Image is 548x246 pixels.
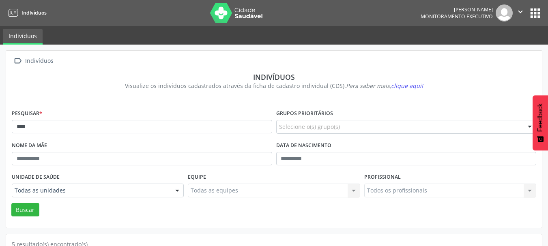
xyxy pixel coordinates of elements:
[188,171,206,184] label: Equipe
[533,95,548,150] button: Feedback - Mostrar pesquisa
[12,107,42,120] label: Pesquisar
[528,6,542,20] button: apps
[421,6,493,13] div: [PERSON_NAME]
[17,73,531,81] div: Indivíduos
[513,4,528,21] button: 
[276,107,333,120] label: Grupos prioritários
[496,4,513,21] img: img
[12,139,47,152] label: Nome da mãe
[12,171,60,184] label: Unidade de saúde
[6,6,47,19] a: Indivíduos
[3,29,43,45] a: Indivíduos
[17,81,531,90] div: Visualize os indivíduos cadastrados através da ficha de cadastro individual (CDS).
[21,9,47,16] span: Indivíduos
[12,55,55,67] a:  Indivíduos
[24,55,55,67] div: Indivíduos
[11,203,39,217] button: Buscar
[279,122,340,131] span: Selecione o(s) grupo(s)
[516,7,525,16] i: 
[537,103,544,132] span: Feedback
[391,82,423,90] span: clique aqui!
[346,82,423,90] i: Para saber mais,
[364,171,401,184] label: Profissional
[15,186,167,195] span: Todas as unidades
[421,13,493,20] span: Monitoramento Executivo
[12,55,24,67] i: 
[276,139,331,152] label: Data de nascimento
